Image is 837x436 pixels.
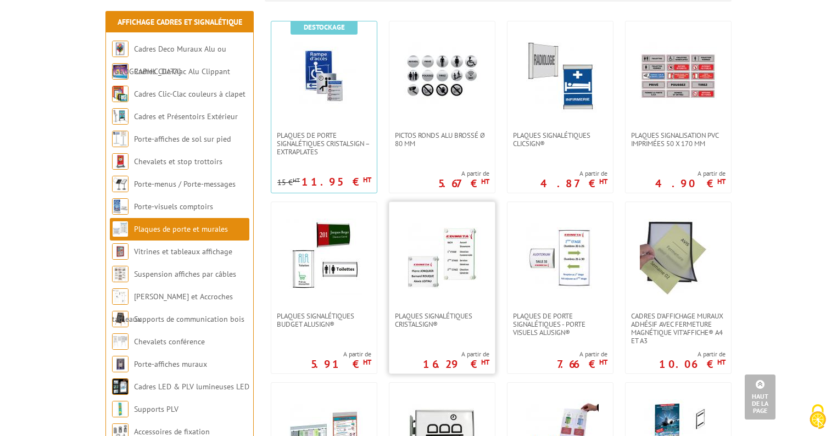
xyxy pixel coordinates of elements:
[134,359,207,369] a: Porte-affiches muraux
[134,179,236,189] a: Porte-menus / Porte-messages
[112,333,129,350] img: Chevalets conférence
[655,180,726,187] p: 4.90 €
[481,177,489,186] sup: HT
[112,401,129,417] img: Supports PLV
[134,404,178,414] a: Supports PLV
[311,361,371,367] p: 5.91 €
[311,350,371,359] span: A partir de
[277,312,371,328] span: Plaques Signalétiques Budget AluSign®
[286,219,362,295] img: Plaques Signalétiques Budget AluSign®
[481,357,489,367] sup: HT
[112,198,129,215] img: Porte-visuels comptoirs
[304,23,345,32] b: Destockage
[540,169,607,178] span: A partir de
[522,38,599,115] img: Plaques signalétiques ClicSign®
[293,176,300,184] sup: HT
[112,266,129,282] img: Suspension affiches par câbles
[599,177,607,186] sup: HT
[286,38,362,115] img: Plaques de porte signalétiques CristalSign – extraplates
[134,247,232,256] a: Vitrines et tableaux affichage
[112,44,226,76] a: Cadres Deco Muraux Alu ou [GEOGRAPHIC_DATA]
[134,156,222,166] a: Chevalets et stop trottoirs
[302,178,371,185] p: 11.95 €
[507,312,613,337] a: Plaques de porte signalétiques - Porte Visuels AluSign®
[134,134,231,144] a: Porte-affiches de sol sur pied
[134,202,213,211] a: Porte-visuels comptoirs
[655,169,726,178] span: A partir de
[513,312,607,337] span: Plaques de porte signalétiques - Porte Visuels AluSign®
[112,292,233,324] a: [PERSON_NAME] et Accroches tableaux
[395,312,489,328] span: Plaques signalétiques CristalSign®
[363,357,371,367] sup: HT
[557,350,607,359] span: A partir de
[540,180,607,187] p: 4.87 €
[363,175,371,185] sup: HT
[271,131,377,156] a: Plaques de porte signalétiques CristalSign – extraplates
[631,312,726,345] span: Cadres d’affichage muraux adhésif avec fermeture magnétique VIT’AFFICHE® A4 et A3
[134,224,228,234] a: Plaques de porte et murales
[118,17,242,27] a: Affichage Cadres et Signalétique
[112,243,129,260] img: Vitrines et tableaux affichage
[404,219,481,295] img: Plaques signalétiques CristalSign®
[423,350,489,359] span: A partir de
[404,38,481,115] img: Pictos ronds alu brossé Ø 80 mm
[134,89,245,99] a: Cadres Clic-Clac couleurs à clapet
[804,403,832,431] img: Cookies (fenêtre modale)
[507,131,613,148] a: Plaques signalétiques ClicSign®
[423,361,489,367] p: 16.29 €
[395,131,489,148] span: Pictos ronds alu brossé Ø 80 mm
[631,131,726,148] span: Plaques signalisation PVC imprimées 50 x 170 mm
[112,378,129,395] img: Cadres LED & PLV lumineuses LED
[438,180,489,187] p: 5.67 €
[599,357,607,367] sup: HT
[389,131,495,148] a: Pictos ronds alu brossé Ø 80 mm
[134,66,230,76] a: Cadres Clic-Clac Alu Clippant
[271,312,377,328] a: Plaques Signalétiques Budget AluSign®
[522,219,599,295] img: Plaques de porte signalétiques - Porte Visuels AluSign®
[112,356,129,372] img: Porte-affiches muraux
[640,38,717,115] img: Plaques signalisation PVC imprimées 50 x 170 mm
[389,312,495,328] a: Plaques signalétiques CristalSign®
[112,221,129,237] img: Plaques de porte et murales
[134,382,249,392] a: Cadres LED & PLV lumineuses LED
[112,131,129,147] img: Porte-affiches de sol sur pied
[745,374,775,420] a: Haut de la page
[112,41,129,57] img: Cadres Deco Muraux Alu ou Bois
[134,269,236,279] a: Suspension affiches par câbles
[640,219,717,295] img: Cadres d’affichage muraux adhésif avec fermeture magnétique VIT’AFFICHE® A4 et A3
[438,169,489,178] span: A partir de
[112,176,129,192] img: Porte-menus / Porte-messages
[112,86,129,102] img: Cadres Clic-Clac couleurs à clapet
[626,131,731,148] a: Plaques signalisation PVC imprimées 50 x 170 mm
[112,288,129,305] img: Cimaises et Accroches tableaux
[134,337,205,346] a: Chevalets conférence
[112,153,129,170] img: Chevalets et stop trottoirs
[557,361,607,367] p: 7.66 €
[659,350,726,359] span: A partir de
[799,399,837,436] button: Cookies (fenêtre modale)
[277,178,300,187] p: 15 €
[277,131,371,156] span: Plaques de porte signalétiques CristalSign – extraplates
[112,108,129,125] img: Cadres et Présentoirs Extérieur
[717,177,726,186] sup: HT
[717,357,726,367] sup: HT
[134,314,244,324] a: Supports de communication bois
[513,131,607,148] span: Plaques signalétiques ClicSign®
[659,361,726,367] p: 10.06 €
[626,312,731,345] a: Cadres d’affichage muraux adhésif avec fermeture magnétique VIT’AFFICHE® A4 et A3
[134,111,238,121] a: Cadres et Présentoirs Extérieur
